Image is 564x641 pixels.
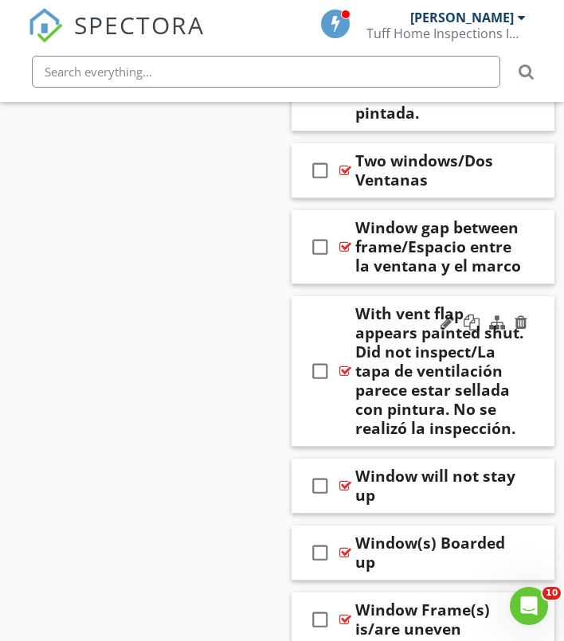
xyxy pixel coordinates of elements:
i: check_box_outline_blank [307,352,333,390]
div: With vent flap appears painted shut. Did not inspect/La tapa de ventilación parece estar sellada ... [355,304,529,438]
i: check_box_outline_blank [307,151,333,190]
div: Trim is not painted/La moldura no está pintada. [355,65,529,123]
i: check_box_outline_blank [307,467,333,505]
a: SPECTORA [28,21,205,55]
span: 10 [542,587,561,600]
div: Window Frame(s) is/are uneven [355,600,529,639]
div: Tuff Home Inspections Inc. [366,25,526,41]
img: The Best Home Inspection Software - Spectora [28,8,63,43]
div: Window(s) Boarded up [355,534,529,572]
div: [PERSON_NAME] [410,10,514,25]
iframe: Intercom live chat [510,587,548,625]
span: SPECTORA [74,8,205,41]
i: check_box_outline_blank [307,600,333,639]
div: Window will not stay up [355,467,529,505]
i: check_box_outline_blank [307,228,333,266]
input: Search everything... [32,56,500,88]
div: Two windows/Dos Ventanas [355,151,529,190]
div: Window gap between frame/Espacio entre la ventana y el marco [355,218,529,276]
i: check_box_outline_blank [307,534,333,572]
